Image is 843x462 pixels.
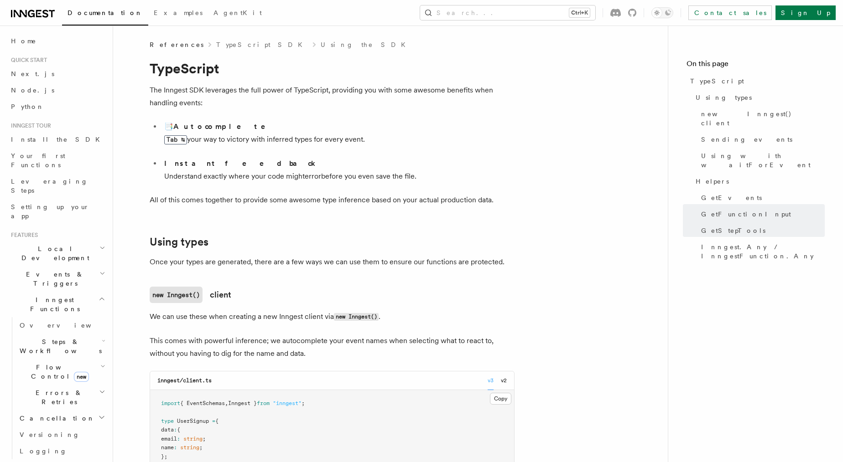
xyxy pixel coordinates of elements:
span: error [305,172,321,180]
span: Examples [154,9,203,16]
span: Inngest Functions [7,295,99,313]
a: AgentKit [208,3,267,25]
span: Home [11,36,36,46]
p: Once your types are generated, there are a few ways we can use them to ensure our functions are p... [150,256,515,268]
a: Setting up your app [7,199,107,224]
span: Inngest } [228,400,257,406]
span: UserSignup [177,418,209,424]
a: Node.js [7,82,107,98]
a: Inngest.Any / InngestFunction.Any [697,239,825,264]
span: Features [7,231,38,239]
kbd: Ctrl+K [569,8,590,17]
li: Understand exactly where your code might before you even save the file. [161,157,515,183]
a: Sign Up [775,5,836,20]
strong: Autocomplete [173,122,278,131]
p: This comes with powerful inference; we autocomplete your event names when selecting what to react... [150,334,515,360]
code: new Inngest() [150,287,203,303]
a: Your first Functions [7,148,107,173]
span: Documentation [68,9,143,16]
span: new Inngest() client [701,109,825,128]
h1: TypeScript [150,60,515,77]
strong: Instant feedback [164,159,316,168]
span: Steps & Workflows [16,337,102,355]
span: new [74,372,89,382]
button: Errors & Retries [16,385,107,410]
div: Inngest Functions [7,317,107,459]
span: Overview [20,322,114,329]
a: Examples [148,3,208,25]
span: Events & Triggers [7,270,99,288]
code: new Inngest() [334,313,379,321]
span: Python [11,103,44,110]
button: Copy [490,393,511,405]
span: GetStepTools [701,226,765,235]
a: Using types [150,236,208,248]
a: GetFunctionInput [697,206,825,222]
p: We can use these when creating a new Inngest client via . [150,310,515,323]
a: TypeScript [687,73,825,89]
a: Install the SDK [7,131,107,148]
span: Your first Functions [11,152,65,169]
a: TypeScript SDK [216,40,308,49]
a: Documentation [62,3,148,26]
span: Leveraging Steps [11,178,88,194]
span: email [161,436,177,442]
a: Using with waitForEvent [697,148,825,173]
span: Inngest.Any / InngestFunction.Any [701,242,825,261]
span: Next.js [11,70,54,77]
a: Sending events [697,131,825,148]
span: Sending events [701,135,792,144]
span: Flow Control [16,363,100,381]
span: : [177,436,180,442]
span: Cancellation [16,414,95,423]
code: inngest/client.ts [157,377,212,384]
span: { EventSchemas [180,400,225,406]
span: Node.js [11,87,54,94]
button: Toggle dark mode [651,7,673,18]
span: Versioning [20,431,80,438]
button: Cancellation [16,410,107,426]
span: : [174,444,177,451]
a: GetEvents [697,190,825,206]
span: Using types [696,93,752,102]
h4: On this page [687,58,825,73]
span: Errors & Retries [16,388,99,406]
span: : [174,426,177,433]
a: Python [7,98,107,115]
a: Using the SDK [321,40,411,49]
button: Inngest Functions [7,292,107,317]
span: Local Development [7,244,99,262]
span: name [161,444,174,451]
span: from [257,400,270,406]
span: Using with waitForEvent [701,151,825,169]
kbd: Tab ↹ [164,135,187,144]
button: Steps & Workflows [16,334,107,359]
span: TypeScript [690,77,744,86]
a: Contact sales [688,5,772,20]
span: Quick start [7,56,47,64]
span: = [212,418,215,424]
span: "inngest" [273,400,302,406]
button: v2 [501,371,507,390]
span: ; [302,400,305,406]
span: ; [199,444,203,451]
span: GetFunctionInput [701,210,791,219]
a: GetStepTools [697,222,825,239]
span: Helpers [696,177,729,186]
span: Logging [20,447,67,455]
a: new Inngest()client [150,287,231,303]
span: type [161,418,174,424]
span: GetEvents [701,193,762,202]
span: Inngest tour [7,122,51,129]
button: v3 [488,371,494,390]
a: Versioning [16,426,107,443]
span: }; [161,453,167,460]
a: Home [7,33,107,49]
span: string [183,436,203,442]
span: { [215,418,219,424]
a: new Inngest() client [697,106,825,131]
a: Using types [692,89,825,106]
span: data [161,426,174,433]
button: Events & Triggers [7,266,107,292]
span: ; [203,436,206,442]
